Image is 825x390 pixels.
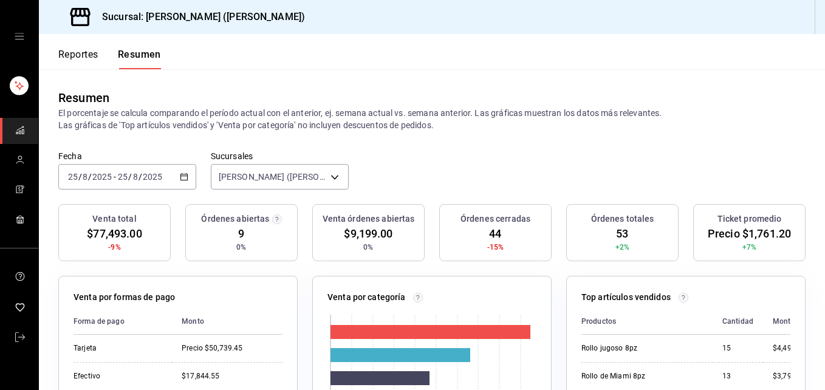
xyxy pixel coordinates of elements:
[15,32,24,41] button: cajón abierto
[460,213,530,225] h3: Órdenes cerradas
[591,213,654,225] h3: Órdenes totales
[615,242,629,253] span: +2%
[82,172,88,182] input: --
[219,171,326,183] span: [PERSON_NAME] ([PERSON_NAME])
[717,213,782,225] h3: Ticket promedio
[489,225,501,242] span: 44
[58,107,806,131] p: El porcentaje se calcula comparando el período actual con el anterior, ej. semana actual vs. sema...
[88,172,92,182] span: /
[132,172,139,182] input: --
[58,49,98,61] font: Reportes
[722,371,753,381] div: 13
[236,242,246,253] span: 0%
[327,291,406,304] p: Venta por categoría
[172,309,282,335] th: Monto
[323,213,415,225] h3: Venta órdenes abiertas
[87,225,142,242] span: $77,493.00
[108,242,120,253] span: -9%
[74,291,175,304] p: Venta por formas de pago
[363,242,373,253] span: 0%
[74,371,162,381] div: Efectivo
[742,242,756,253] span: +7%
[487,242,504,253] span: -15%
[74,309,172,335] th: Forma de pago
[92,172,112,182] input: ----
[67,172,78,182] input: --
[128,172,132,182] span: /
[117,172,128,182] input: --
[773,343,806,354] div: $4,497.00
[722,343,753,354] div: 15
[763,309,806,335] th: Monto
[182,371,282,381] div: $17,844.55
[238,225,244,242] span: 9
[58,49,161,69] div: Pestañas de navegación
[713,309,763,335] th: Cantidad
[142,172,163,182] input: ----
[182,343,282,354] div: Precio $50,739.45
[581,309,713,335] th: Productos
[139,172,142,182] span: /
[344,225,392,242] span: $9,199.00
[581,343,703,354] div: Rollo jugoso 8pz
[118,49,161,69] button: Resumen
[581,291,671,304] p: Top artículos vendidos
[92,10,305,24] h3: Sucursal: [PERSON_NAME] ([PERSON_NAME])
[616,225,628,242] span: 53
[92,213,136,225] h3: Venta total
[708,225,791,242] span: Precio $1,761.20
[74,343,162,354] div: Tarjeta
[58,152,196,160] label: Fecha
[114,172,116,182] span: -
[581,371,703,381] div: Rollo de Miami 8pz
[78,172,82,182] span: /
[211,152,349,160] label: Sucursales
[58,89,109,107] div: Resumen
[773,371,806,381] div: $3,798.00
[201,213,269,225] h3: Órdenes abiertas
